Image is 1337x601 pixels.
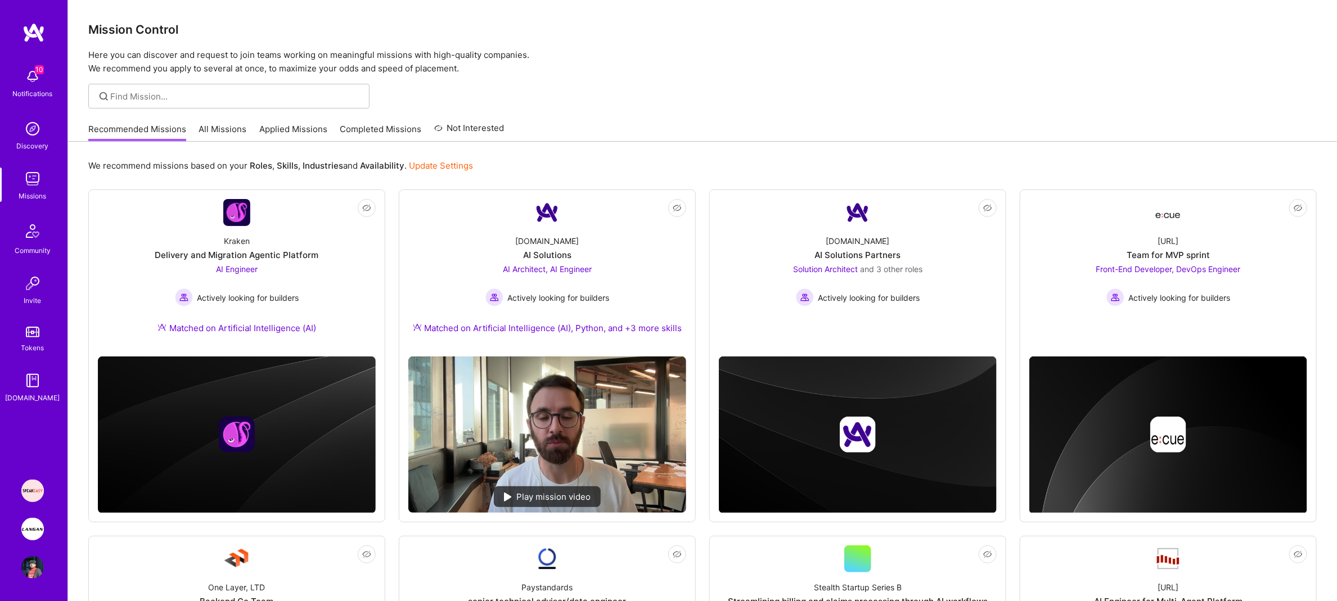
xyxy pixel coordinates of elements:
[219,417,255,453] img: Company logo
[1096,264,1241,274] span: Front-End Developer, DevOps Engineer
[88,48,1317,75] p: Here you can discover and request to join teams working on meaningful missions with high-quality ...
[793,264,858,274] span: Solution Architect
[216,264,258,274] span: AI Engineer
[860,264,922,274] span: and 3 other roles
[199,123,247,142] a: All Missions
[303,160,343,171] b: Industries
[815,249,901,261] div: AI Solutions Partners
[434,121,505,142] a: Not Interested
[362,550,371,559] i: icon EyeClosed
[22,22,45,43] img: logo
[19,518,47,540] a: Langan: AI-Copilot for Environmental Site Assessment
[504,492,512,501] img: play
[413,322,682,334] div: Matched on Artificial Intelligence (AI), Python, and +3 more skills
[844,199,871,226] img: Company Logo
[19,190,47,202] div: Missions
[21,272,44,295] img: Invite
[157,323,166,332] img: Ateam Purple Icon
[534,545,561,572] img: Company Logo
[19,218,46,245] img: Community
[88,22,1317,37] h3: Mission Control
[673,550,682,559] i: icon EyeClosed
[494,486,601,507] div: Play mission video
[523,249,571,261] div: AI Solutions
[1155,547,1182,571] img: Company Logo
[516,235,579,247] div: [DOMAIN_NAME]
[1129,292,1231,304] span: Actively looking for builders
[223,545,250,572] img: Company Logo
[6,392,60,404] div: [DOMAIN_NAME]
[35,65,44,74] span: 10
[277,160,298,171] b: Skills
[197,292,299,304] span: Actively looking for builders
[673,204,682,213] i: icon EyeClosed
[1029,199,1307,347] a: Company Logo[URL]Team for MVP sprintFront-End Developer, DevOps Engineer Actively looking for bui...
[97,90,110,103] i: icon SearchGrey
[98,199,376,347] a: Company LogoKrakenDelivery and Migration Agentic PlatformAI Engineer Actively looking for builder...
[19,556,47,579] a: User Avatar
[88,160,473,171] p: We recommend missions based on your , , and .
[360,160,404,171] b: Availability
[224,235,250,247] div: Kraken
[1294,204,1303,213] i: icon EyeClosed
[719,199,997,347] a: Company Logo[DOMAIN_NAME]AI Solutions PartnersSolution Architect and 3 other rolesActively lookin...
[88,123,186,142] a: Recommended Missions
[21,65,44,88] img: bell
[1158,235,1179,247] div: [URL]
[522,581,573,593] div: Paystandards
[503,264,592,274] span: AI Architect, AI Engineer
[1029,356,1307,514] img: cover
[21,556,44,579] img: User Avatar
[983,550,992,559] i: icon EyeClosed
[840,417,876,453] img: Company logo
[1106,288,1124,306] img: Actively looking for builders
[155,249,319,261] div: Delivery and Migration Agentic Platform
[1158,581,1179,593] div: [URL]
[814,581,902,593] div: Stealth Startup Series B
[175,288,193,306] img: Actively looking for builders
[485,288,503,306] img: Actively looking for builders
[1294,550,1303,559] i: icon EyeClosed
[98,356,376,513] img: cover
[223,199,250,226] img: Company Logo
[111,91,361,102] input: Find Mission...
[19,480,47,502] a: Speakeasy: Software Engineer to help Customers write custom functions
[15,245,51,256] div: Community
[209,581,265,593] div: One Layer, LTD
[24,295,42,306] div: Invite
[340,123,422,142] a: Completed Missions
[250,160,272,171] b: Roles
[1155,202,1182,223] img: Company Logo
[26,327,39,337] img: tokens
[508,292,610,304] span: Actively looking for builders
[21,480,44,502] img: Speakeasy: Software Engineer to help Customers write custom functions
[413,323,422,332] img: Ateam Purple Icon
[818,292,920,304] span: Actively looking for builders
[409,160,473,171] a: Update Settings
[362,204,371,213] i: icon EyeClosed
[408,199,686,347] a: Company Logo[DOMAIN_NAME]AI SolutionsAI Architect, AI Engineer Actively looking for buildersActiv...
[259,123,327,142] a: Applied Missions
[17,140,49,152] div: Discovery
[719,356,997,513] img: cover
[21,118,44,140] img: discovery
[21,369,44,392] img: guide book
[826,235,890,247] div: [DOMAIN_NAME]
[157,322,316,334] div: Matched on Artificial Intelligence (AI)
[13,88,53,100] div: Notifications
[983,204,992,213] i: icon EyeClosed
[1150,417,1186,453] img: Company logo
[1127,249,1210,261] div: Team for MVP sprint
[408,356,686,513] img: No Mission
[21,342,44,354] div: Tokens
[21,518,44,540] img: Langan: AI-Copilot for Environmental Site Assessment
[21,168,44,190] img: teamwork
[796,288,814,306] img: Actively looking for builders
[534,199,561,226] img: Company Logo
